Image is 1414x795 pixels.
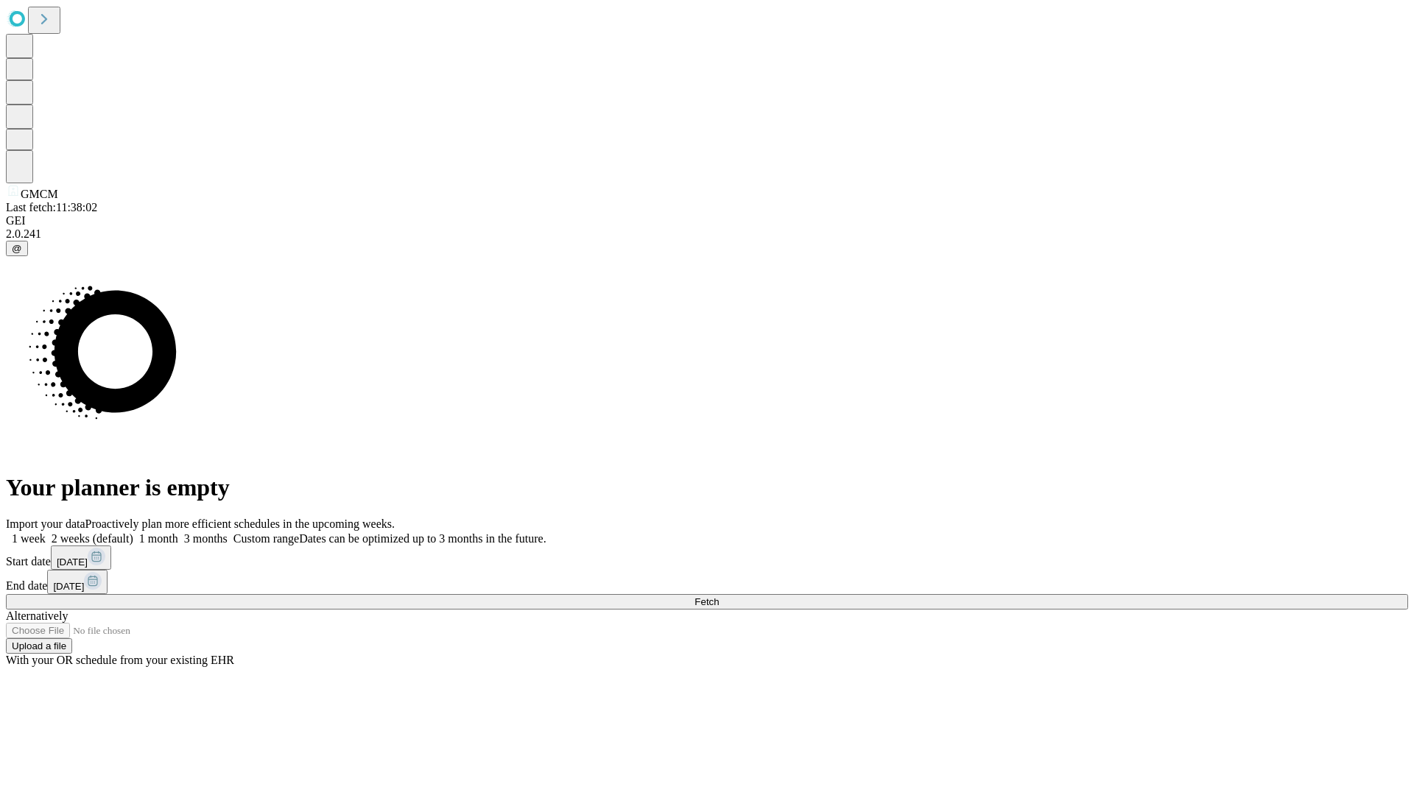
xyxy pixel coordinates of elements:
[233,532,299,545] span: Custom range
[299,532,546,545] span: Dates can be optimized up to 3 months in the future.
[6,517,85,530] span: Import your data
[21,188,58,200] span: GMCM
[6,570,1408,594] div: End date
[6,241,28,256] button: @
[12,532,46,545] span: 1 week
[12,243,22,254] span: @
[6,227,1408,241] div: 2.0.241
[6,474,1408,501] h1: Your planner is empty
[52,532,133,545] span: 2 weeks (default)
[6,654,234,666] span: With your OR schedule from your existing EHR
[6,609,68,622] span: Alternatively
[6,201,97,213] span: Last fetch: 11:38:02
[139,532,178,545] span: 1 month
[85,517,395,530] span: Proactively plan more efficient schedules in the upcoming weeks.
[51,545,111,570] button: [DATE]
[6,594,1408,609] button: Fetch
[47,570,108,594] button: [DATE]
[694,596,719,607] span: Fetch
[184,532,228,545] span: 3 months
[6,638,72,654] button: Upload a file
[6,545,1408,570] div: Start date
[6,214,1408,227] div: GEI
[53,581,84,592] span: [DATE]
[57,556,88,568] span: [DATE]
